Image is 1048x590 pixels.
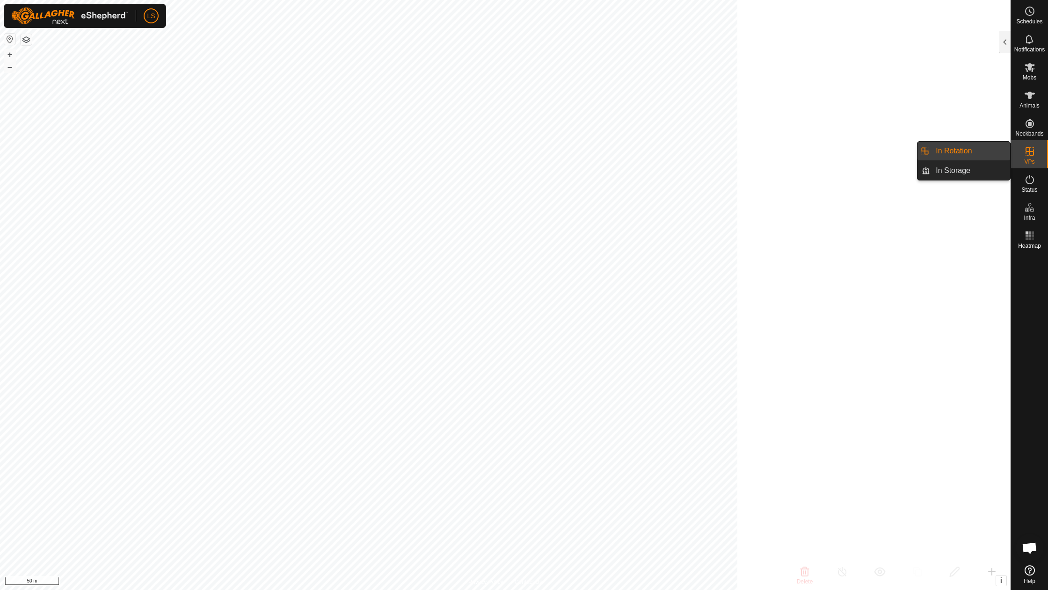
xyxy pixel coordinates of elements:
button: i [996,576,1006,586]
a: In Rotation [930,142,1010,160]
button: Map Layers [21,34,32,45]
span: Help [1024,578,1035,584]
button: + [4,49,15,60]
span: Animals [1019,103,1040,108]
span: Neckbands [1015,131,1043,137]
a: Privacy Policy [468,578,503,586]
a: Contact Us [515,578,542,586]
span: In Storage [936,165,970,176]
button: – [4,61,15,72]
li: In Storage [917,161,1010,180]
span: VPs [1024,159,1034,165]
span: Mobs [1023,75,1036,80]
span: Schedules [1016,19,1042,24]
span: Infra [1024,215,1035,221]
a: Open chat [1016,534,1044,562]
li: In Rotation [917,142,1010,160]
span: LS [147,11,155,21]
a: Help [1011,561,1048,588]
span: Notifications [1014,47,1045,52]
span: In Rotation [936,145,972,157]
img: Gallagher Logo [11,7,128,24]
button: Reset Map [4,34,15,45]
a: In Storage [930,161,1010,180]
span: i [1000,576,1002,584]
span: Status [1021,187,1037,193]
span: Heatmap [1018,243,1041,249]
